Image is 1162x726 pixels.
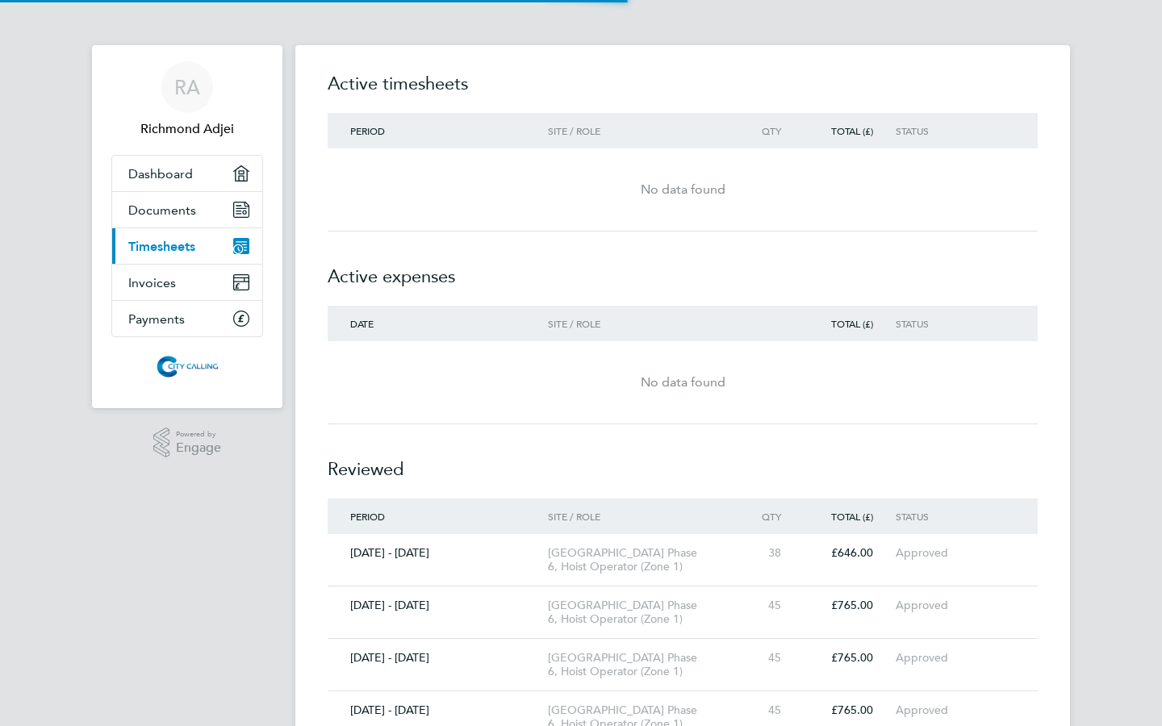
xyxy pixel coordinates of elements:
h2: Active expenses [328,232,1038,306]
span: Powered by [176,428,221,441]
div: Qty [733,125,804,136]
div: Date [328,318,548,329]
div: £646.00 [804,546,896,560]
div: Total (£) [804,125,896,136]
span: Richmond Adjei [111,119,263,139]
div: Approved [896,546,995,560]
div: Total (£) [804,511,896,522]
div: Approved [896,599,995,612]
div: £765.00 [804,651,896,665]
span: Timesheets [128,239,195,254]
div: [DATE] - [DATE] [328,546,548,560]
div: [GEOGRAPHIC_DATA] Phase 6, Hoist Operator (Zone 1) [548,651,733,678]
div: 45 [733,599,804,612]
a: Payments [112,301,262,336]
nav: Main navigation [92,45,282,408]
a: Dashboard [112,156,262,191]
span: Invoices [128,275,176,290]
div: Total (£) [804,318,896,329]
a: Powered byEngage [153,428,222,458]
div: [GEOGRAPHIC_DATA] Phase 6, Hoist Operator (Zone 1) [548,599,733,626]
a: [DATE] - [DATE][GEOGRAPHIC_DATA] Phase 6, Hoist Operator (Zone 1)38£646.00Approved [328,534,1038,586]
h2: Reviewed [328,424,1038,499]
a: RARichmond Adjei [111,61,263,139]
div: 38 [733,546,804,560]
div: £765.00 [804,599,896,612]
div: Site / Role [548,318,733,329]
img: citycalling-logo-retina.png [153,353,222,379]
a: Timesheets [112,228,262,264]
div: Approved [896,651,995,665]
div: £765.00 [804,703,896,717]
div: 45 [733,651,804,665]
div: No data found [328,180,1038,199]
a: Invoices [112,265,262,300]
a: Go to home page [111,353,263,379]
div: [DATE] - [DATE] [328,703,548,717]
span: RA [174,77,200,98]
span: Engage [176,441,221,455]
a: Documents [112,192,262,227]
span: Period [350,124,385,137]
span: Documents [128,202,196,218]
div: Site / Role [548,125,733,136]
div: Qty [733,511,804,522]
span: Dashboard [128,166,193,181]
a: [DATE] - [DATE][GEOGRAPHIC_DATA] Phase 6, Hoist Operator (Zone 1)45£765.00Approved [328,586,1038,639]
div: Status [896,511,995,522]
div: Status [896,318,995,329]
a: [DATE] - [DATE][GEOGRAPHIC_DATA] Phase 6, Hoist Operator (Zone 1)45£765.00Approved [328,639,1038,691]
div: [DATE] - [DATE] [328,651,548,665]
div: Status [896,125,995,136]
div: [GEOGRAPHIC_DATA] Phase 6, Hoist Operator (Zone 1) [548,546,733,574]
div: 45 [733,703,804,717]
div: [DATE] - [DATE] [328,599,548,612]
span: Payments [128,311,185,327]
h2: Active timesheets [328,71,1038,113]
div: Approved [896,703,995,717]
span: Period [350,510,385,523]
div: Site / Role [548,511,733,522]
div: No data found [328,373,1038,392]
